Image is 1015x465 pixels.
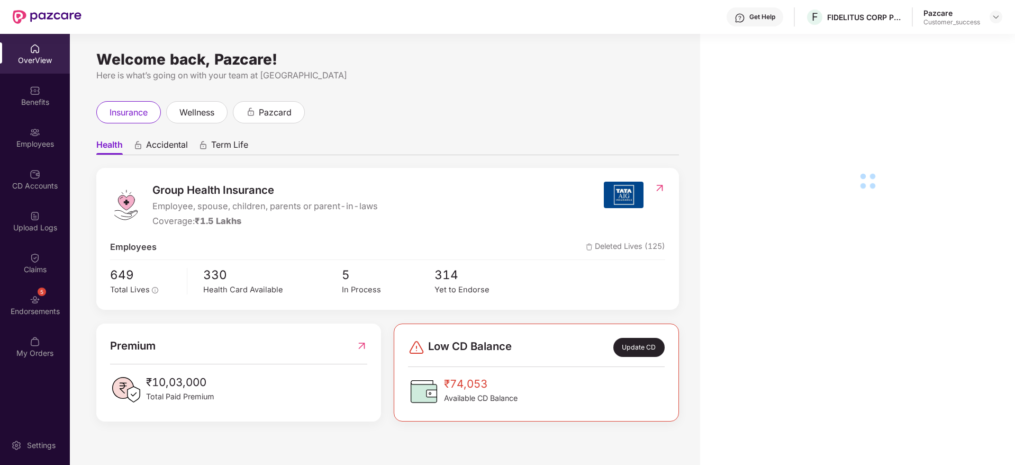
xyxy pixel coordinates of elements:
[110,106,148,119] span: insurance
[30,127,40,138] img: svg+xml;base64,PHN2ZyBpZD0iRW1wbG95ZWVzIiB4bWxucz0iaHR0cDovL3d3dy53My5vcmcvMjAwMC9zdmciIHdpZHRoPS...
[110,265,179,284] span: 649
[613,338,665,357] div: Update CD
[30,336,40,347] img: svg+xml;base64,PHN2ZyBpZD0iTXlfT3JkZXJzIiBkYXRhLW5hbWU9Ik15IE9yZGVycyIgeG1sbnM9Imh0dHA6Ly93d3cudz...
[152,287,158,293] span: info-circle
[179,106,214,119] span: wellness
[96,69,679,82] div: Here is what’s going on with your team at [GEOGRAPHIC_DATA]
[96,139,123,155] span: Health
[152,214,378,228] div: Coverage:
[654,183,665,193] img: RedirectIcon
[110,337,156,354] span: Premium
[259,106,292,119] span: pazcard
[749,13,775,21] div: Get Help
[203,284,342,296] div: Health Card Available
[30,43,40,54] img: svg+xml;base64,PHN2ZyBpZD0iSG9tZSIgeG1sbnM9Imh0dHA6Ly93d3cudzMub3JnLzIwMDAvc3ZnIiB3aWR0aD0iMjAiIG...
[110,189,142,221] img: logo
[198,140,208,150] div: animation
[586,244,593,251] img: deleteIcon
[827,12,901,22] div: FIDELITUS CORP PROPERTY SERVICES PRIVATE LIMITED
[342,265,434,284] span: 5
[152,182,378,199] span: Group Health Insurance
[444,392,518,404] span: Available CD Balance
[11,440,22,451] img: svg+xml;base64,PHN2ZyBpZD0iU2V0dGluZy0yMHgyMCIgeG1sbnM9Imh0dHA6Ly93d3cudzMub3JnLzIwMDAvc3ZnIiB3aW...
[195,216,241,226] span: ₹1.5 Lakhs
[146,374,214,391] span: ₹10,03,000
[133,140,143,150] div: animation
[923,18,980,26] div: Customer_success
[30,294,40,305] img: svg+xml;base64,PHN2ZyBpZD0iRW5kb3JzZW1lbnRzIiB4bWxucz0iaHR0cDovL3d3dy53My5vcmcvMjAwMC9zdmciIHdpZH...
[342,284,434,296] div: In Process
[30,253,40,263] img: svg+xml;base64,PHN2ZyBpZD0iQ2xhaW0iIHhtbG5zPSJodHRwOi8vd3d3LnczLm9yZy8yMDAwL3N2ZyIgd2lkdGg9IjIwIi...
[408,339,425,356] img: svg+xml;base64,PHN2ZyBpZD0iRGFuZ2VyLTMyeDMyIiB4bWxucz0iaHR0cDovL3d3dy53My5vcmcvMjAwMC9zdmciIHdpZH...
[428,338,512,357] span: Low CD Balance
[203,265,342,284] span: 330
[146,391,214,403] span: Total Paid Premium
[604,182,644,208] img: insurerIcon
[246,107,256,117] div: animation
[110,285,150,294] span: Total Lives
[434,284,527,296] div: Yet to Endorse
[13,10,81,24] img: New Pazcare Logo
[96,55,679,64] div: Welcome back, Pazcare!
[356,337,367,354] img: RedirectIcon
[30,85,40,96] img: svg+xml;base64,PHN2ZyBpZD0iQmVuZWZpdHMiIHhtbG5zPSJodHRwOi8vd3d3LnczLm9yZy8yMDAwL3N2ZyIgd2lkdGg9Ij...
[24,440,59,451] div: Settings
[812,11,818,23] span: F
[211,139,248,155] span: Term Life
[146,139,188,155] span: Accidental
[30,169,40,180] img: svg+xml;base64,PHN2ZyBpZD0iQ0RfQWNjb3VudHMiIGRhdGEtbmFtZT0iQ0QgQWNjb3VudHMiIHhtbG5zPSJodHRwOi8vd3...
[992,13,1000,21] img: svg+xml;base64,PHN2ZyBpZD0iRHJvcGRvd24tMzJ4MzIiIHhtbG5zPSJodHRwOi8vd3d3LnczLm9yZy8yMDAwL3N2ZyIgd2...
[923,8,980,18] div: Pazcare
[110,240,157,254] span: Employees
[110,374,142,406] img: PaidPremiumIcon
[586,240,665,254] span: Deleted Lives (125)
[152,200,378,213] span: Employee, spouse, children, parents or parent-in-laws
[434,265,527,284] span: 314
[735,13,745,23] img: svg+xml;base64,PHN2ZyBpZD0iSGVscC0zMngzMiIgeG1sbnM9Imh0dHA6Ly93d3cudzMub3JnLzIwMDAvc3ZnIiB3aWR0aD...
[38,288,46,296] div: 5
[444,375,518,392] span: ₹74,053
[30,211,40,221] img: svg+xml;base64,PHN2ZyBpZD0iVXBsb2FkX0xvZ3MiIGRhdGEtbmFtZT0iVXBsb2FkIExvZ3MiIHhtbG5zPSJodHRwOi8vd3...
[408,375,440,407] img: CDBalanceIcon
